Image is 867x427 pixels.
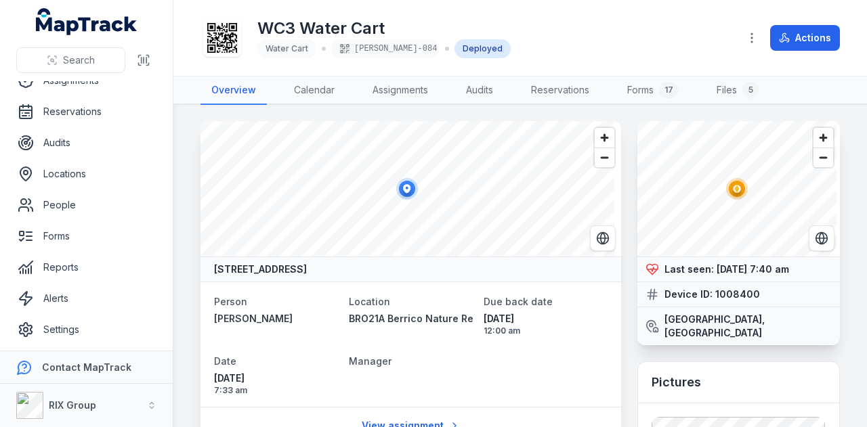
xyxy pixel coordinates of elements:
[595,148,614,167] button: Zoom out
[484,296,553,307] span: Due back date
[770,25,840,51] button: Actions
[349,296,390,307] span: Location
[214,312,338,325] a: [PERSON_NAME]
[664,313,832,340] strong: [GEOGRAPHIC_DATA], [GEOGRAPHIC_DATA]
[742,82,759,98] div: 5
[813,128,833,148] button: Zoom in
[214,372,338,385] span: [DATE]
[214,296,247,307] span: Person
[11,223,162,250] a: Forms
[11,316,162,343] a: Settings
[49,399,96,411] strong: RIX Group
[813,148,833,167] button: Zoom out
[11,98,162,125] a: Reservations
[659,82,679,98] div: 17
[616,76,690,105] a: Forms17
[349,355,392,367] span: Manager
[16,47,125,73] button: Search
[520,76,600,105] a: Reservations
[484,325,608,336] span: 12:00 am
[257,18,511,39] h1: WC3 Water Cart
[809,225,834,251] button: Switch to Satellite View
[266,43,308,53] span: Water Cart
[349,313,501,324] span: BRO21A Berrico Nature Reserve
[214,372,338,396] time: 22/09/2025, 7:33:55 am
[595,128,614,148] button: Zoom in
[706,76,769,105] a: Files5
[214,263,307,276] strong: [STREET_ADDRESS]
[42,361,131,373] strong: Contact MapTrack
[200,121,614,256] canvas: Map
[214,355,236,367] span: Date
[484,312,608,336] time: 27/09/2025, 12:00:00 am
[11,192,162,219] a: People
[349,312,473,325] a: BRO21A Berrico Nature Reserve
[717,263,789,275] span: [DATE] 7:40 am
[63,53,95,67] span: Search
[200,76,267,105] a: Overview
[717,263,789,275] time: 22/09/2025, 7:40:39 am
[11,254,162,281] a: Reports
[36,8,138,35] a: MapTrack
[455,76,504,105] a: Audits
[454,39,511,58] div: Deployed
[664,263,714,276] strong: Last seen:
[11,160,162,187] a: Locations
[214,385,338,396] span: 7:33 am
[331,39,440,58] div: [PERSON_NAME]-084
[362,76,439,105] a: Assignments
[484,312,608,325] span: [DATE]
[283,76,345,105] a: Calendar
[664,288,713,301] strong: Device ID:
[715,288,760,301] strong: 1008400
[11,129,162,156] a: Audits
[652,373,701,392] h3: Pictures
[590,225,616,251] button: Switch to Satellite View
[11,285,162,312] a: Alerts
[637,121,837,256] canvas: Map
